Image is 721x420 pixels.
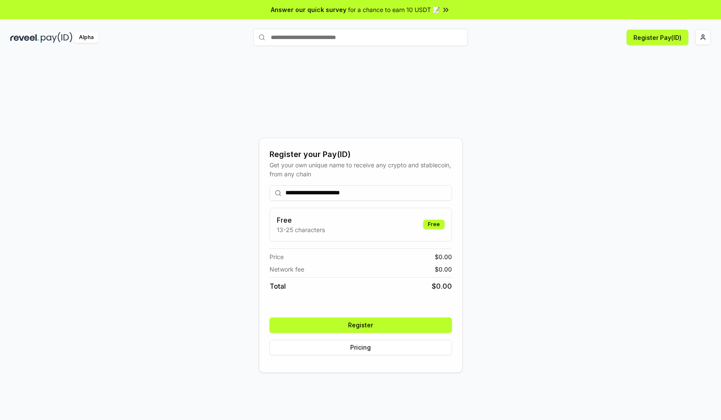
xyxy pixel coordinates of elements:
div: Alpha [74,32,98,43]
span: $ 0.00 [435,252,452,261]
h3: Free [277,215,325,225]
span: Network fee [270,265,304,274]
img: reveel_dark [10,32,39,43]
span: $ 0.00 [435,265,452,274]
div: Register your Pay(ID) [270,148,452,160]
img: pay_id [41,32,73,43]
span: Total [270,281,286,291]
button: Register [270,317,452,333]
span: Price [270,252,284,261]
button: Pricing [270,340,452,355]
p: 13-25 characters [277,225,325,234]
span: for a chance to earn 10 USDT 📝 [348,5,440,14]
span: Answer our quick survey [271,5,346,14]
div: Get your own unique name to receive any crypto and stablecoin, from any chain [270,160,452,178]
div: Free [423,220,445,229]
span: $ 0.00 [432,281,452,291]
button: Register Pay(ID) [627,30,688,45]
